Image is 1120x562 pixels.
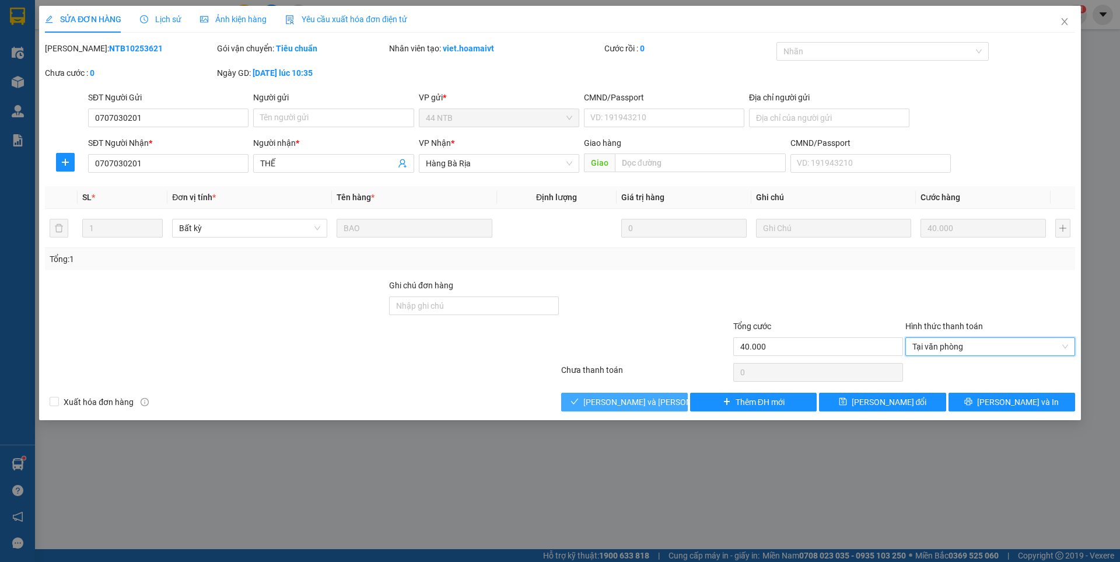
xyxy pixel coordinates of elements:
div: SĐT Người Gửi [88,91,249,104]
div: Ngày GD: [217,67,387,79]
label: Ghi chú đơn hàng [389,281,453,290]
b: viet.hoamaivt [443,44,494,53]
b: QL51, PPhước Trung, TPBà Rịa [6,64,68,86]
span: [PERSON_NAME] đổi [852,396,927,409]
span: Giao hàng [584,138,621,148]
span: [PERSON_NAME] và In [977,396,1059,409]
span: edit [45,15,53,23]
div: Gói vận chuyển: [217,42,387,55]
span: plus [723,397,731,407]
b: NTB10253621 [109,44,163,53]
span: clock-circle [140,15,148,23]
span: Cước hàng [921,193,960,202]
span: user-add [398,159,407,168]
div: Người nhận [253,137,414,149]
span: picture [200,15,208,23]
div: VP gửi [419,91,579,104]
span: environment [6,65,14,73]
span: VP Nhận [419,138,451,148]
div: Cước rồi : [604,42,774,55]
span: check [570,397,579,407]
th: Ghi chú [751,186,916,209]
div: Chưa cước : [45,67,215,79]
span: 44 NTB [426,109,572,127]
input: Ghi chú đơn hàng [389,296,559,315]
button: plus [56,153,75,172]
span: Ảnh kiện hàng [200,15,267,24]
div: Địa chỉ người gửi [749,91,909,104]
div: Chưa thanh toán [560,364,732,384]
div: [PERSON_NAME]: [45,42,215,55]
span: [PERSON_NAME] và [PERSON_NAME] hàng [583,396,741,409]
div: Nhân viên tạo: [389,42,602,55]
li: VP 167 QL13 [80,50,155,62]
span: Xuất hóa đơn hàng [59,396,138,409]
span: Tổng cước [733,322,771,331]
div: SĐT Người Nhận [88,137,249,149]
li: VP Hàng Bà Rịa [6,50,80,62]
div: CMND/Passport [584,91,744,104]
span: Giao [584,153,615,172]
b: [DATE] lúc 10:35 [253,68,313,78]
span: Đơn vị tính [172,193,216,202]
b: 0 [90,68,94,78]
span: Lịch sử [140,15,181,24]
input: 0 [921,219,1046,238]
span: plus [57,158,74,167]
input: Địa chỉ của người gửi [749,109,909,127]
div: Tổng: 1 [50,253,432,266]
span: info-circle [141,398,149,406]
img: logo.jpg [6,6,47,47]
button: check[PERSON_NAME] và [PERSON_NAME] hàng [561,393,688,411]
span: SỬA ĐƠN HÀNG [45,15,121,24]
span: Bất kỳ [179,219,320,237]
div: CMND/Passport [790,137,951,149]
div: Người gửi [253,91,414,104]
button: plus [1055,219,1070,238]
span: Tên hàng [337,193,374,202]
span: printer [964,397,972,407]
input: VD: Bàn, Ghế [337,219,492,238]
span: environment [80,65,89,73]
b: 0 [640,44,645,53]
span: Giá trị hàng [621,193,664,202]
button: printer[PERSON_NAME] và In [949,393,1075,411]
span: Tại văn phòng [912,338,1068,355]
button: delete [50,219,68,238]
span: SL [82,193,92,202]
li: Hoa Mai [6,6,169,28]
span: close [1060,17,1069,26]
input: Dọc đường [615,153,786,172]
span: Yêu cầu xuất hóa đơn điện tử [285,15,407,24]
span: Định lượng [536,193,577,202]
img: icon [285,15,295,25]
label: Hình thức thanh toán [905,322,983,331]
span: save [839,397,847,407]
button: save[PERSON_NAME] đổi [819,393,946,411]
span: Hàng Bà Rịa [426,155,572,172]
button: Close [1048,6,1081,39]
input: 0 [621,219,747,238]
span: Thêm ĐH mới [736,396,785,409]
button: plusThêm ĐH mới [690,393,817,411]
input: Ghi Chú [756,219,911,238]
b: Tiêu chuẩn [276,44,317,53]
